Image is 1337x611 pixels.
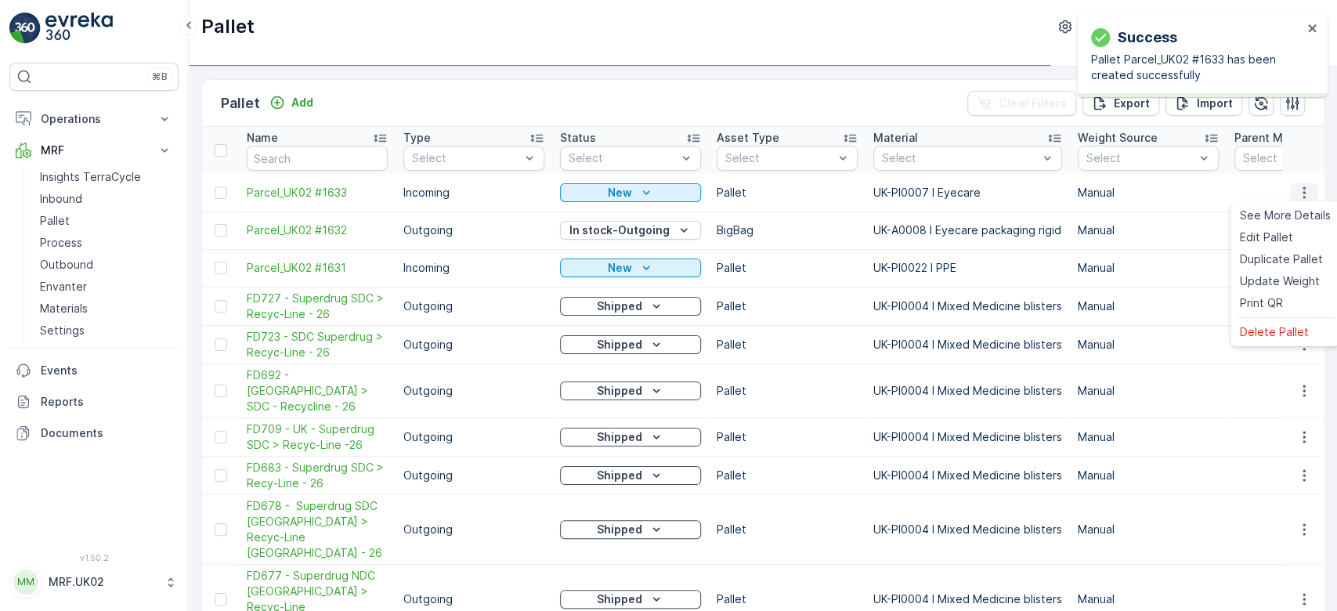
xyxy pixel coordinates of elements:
p: Manual [1078,337,1219,352]
p: Select [569,150,677,166]
p: Clear Filters [999,96,1067,111]
p: Manual [1078,522,1219,537]
p: Pallet [717,468,858,483]
p: Pallet [717,185,858,201]
p: Add [291,95,313,110]
p: Manual [1078,468,1219,483]
a: Pallet [34,210,179,232]
p: UK-PI0004 I Mixed Medicine blisters [873,522,1062,537]
div: Toggle Row Selected [215,469,227,482]
p: Incoming [403,185,544,201]
a: Parcel_UK02 #1633 [247,185,388,201]
button: Shipped [560,466,701,485]
div: Toggle Row Selected [215,224,227,237]
input: Search [247,146,388,171]
button: Shipped [560,590,701,609]
p: Asset Type [717,130,779,146]
p: Incoming [403,260,544,276]
p: Weight Source [1078,130,1158,146]
a: Settings [34,320,179,342]
button: New [560,183,701,202]
a: Envanter [34,276,179,298]
button: MMMRF.UK02 [9,566,179,598]
img: logo_light-DOdMpM7g.png [45,13,113,44]
p: Insights TerraCycle [40,169,141,185]
a: Outbound [34,254,179,276]
a: Insights TerraCycle [34,166,179,188]
p: Select [1086,150,1194,166]
p: Shipped [597,522,642,537]
p: ⌘B [152,70,168,83]
span: Print QR [1240,295,1283,311]
p: BigBag [717,222,858,238]
p: Operations [41,111,147,127]
button: Shipped [560,520,701,539]
a: FD692 - UK > SDC - Recycline - 26 [247,367,388,414]
a: FD709 - UK - Superdrug SDC > Recyc-Line -26 [247,421,388,453]
div: MM [13,569,38,595]
p: Select [412,150,520,166]
p: Outgoing [403,383,544,399]
p: Manual [1078,591,1219,607]
p: Shipped [597,591,642,607]
span: FD692 - [GEOGRAPHIC_DATA] > SDC - Recycline - 26 [247,367,388,414]
button: Shipped [560,335,701,354]
span: FD727 - Superdrug SDC > Recyc-Line - 26 [247,291,388,322]
a: Materials [34,298,179,320]
a: Parcel_UK02 #1632 [247,222,388,238]
p: Shipped [597,298,642,314]
button: Shipped [560,428,701,446]
span: Edit Pallet [1240,230,1293,245]
p: Pallet [201,14,255,39]
button: Shipped [560,297,701,316]
p: Pallet [717,260,858,276]
a: FD678 - Superdrug SDC UK > Recyc-Line UK - 26 [247,498,388,561]
p: Manual [1078,429,1219,445]
p: UK-A0008 I Eyecare packaging rigid [873,222,1062,238]
p: UK-PI0022 I PPE [873,260,1062,276]
p: Outgoing [403,591,544,607]
button: Clear Filters [967,91,1076,116]
p: MRF.UK02 [49,574,157,590]
a: Parcel_UK02 #1631 [247,260,388,276]
p: Pallet [717,591,858,607]
p: Export [1114,96,1150,111]
p: UK-PI0007 I Eyecare [873,185,1062,201]
a: Inbound [34,188,179,210]
span: Delete Pallet [1240,324,1309,340]
p: Shipped [597,383,642,399]
a: Edit Pallet [1234,226,1337,248]
span: FD683 - Superdrug SDC > Recy-Line - 26 [247,460,388,491]
p: Material [873,130,918,146]
div: Toggle Row Selected [215,300,227,313]
button: Import [1165,91,1242,116]
p: Pallet [717,429,858,445]
p: UK-PI0004 I Mixed Medicine blisters [873,591,1062,607]
p: Manual [1078,383,1219,399]
p: Select [882,150,1038,166]
p: Events [41,363,172,378]
p: Process [40,235,82,251]
p: Shipped [597,337,642,352]
p: Select [725,150,833,166]
p: Manual [1078,260,1219,276]
p: Pallet [717,337,858,352]
button: MRF [9,135,179,166]
p: Documents [41,425,172,441]
p: UK-PI0004 I Mixed Medicine blisters [873,468,1062,483]
div: Toggle Row Selected [215,593,227,606]
a: See More Details [1234,204,1337,226]
a: Duplicate Pallet [1234,248,1337,270]
span: FD678 - Superdrug SDC [GEOGRAPHIC_DATA] > Recyc-Line [GEOGRAPHIC_DATA] - 26 [247,498,388,561]
button: Operations [9,103,179,135]
p: New [608,185,632,201]
p: Shipped [597,468,642,483]
button: Shipped [560,381,701,400]
p: Shipped [597,429,642,445]
p: Pallet [40,213,70,229]
a: Process [34,232,179,254]
p: In stock-Outgoing [569,222,670,238]
p: Outgoing [403,522,544,537]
